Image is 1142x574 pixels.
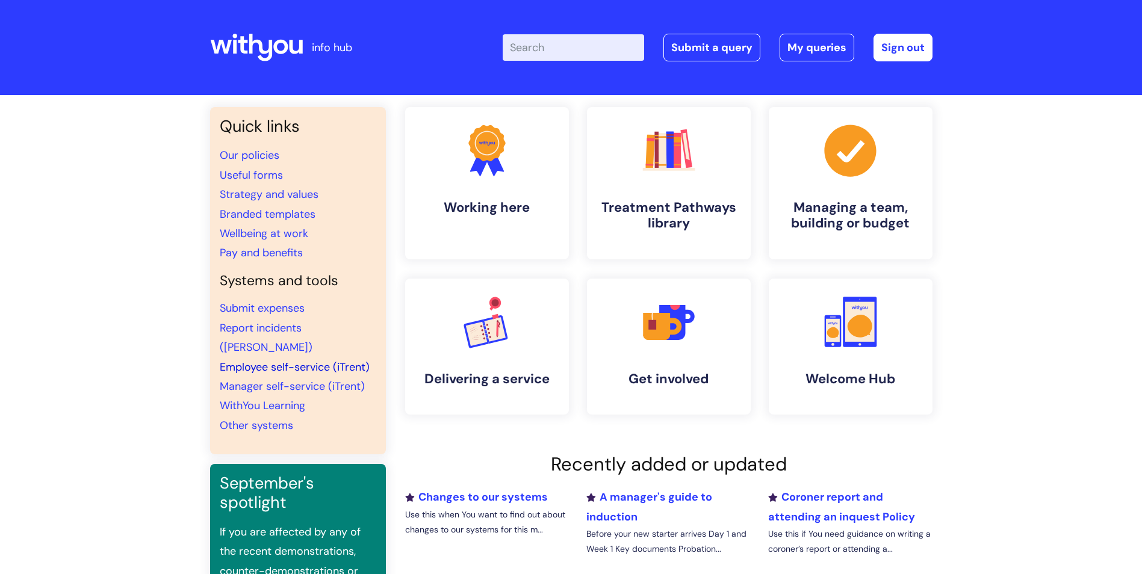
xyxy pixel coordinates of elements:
h4: Get involved [597,371,741,387]
h4: Delivering a service [415,371,559,387]
p: Use this if You need guidance on writing a coroner’s report or attending a... [768,526,932,557]
div: | - [503,34,933,61]
a: WithYou Learning [220,398,305,413]
a: Strategy and values [220,187,318,202]
a: My queries [780,34,854,61]
p: info hub [312,38,352,57]
a: Our policies [220,148,279,162]
a: Branded templates [220,207,315,221]
a: Get involved [587,279,751,415]
a: Treatment Pathways library [587,107,751,259]
a: Submit expenses [220,301,305,315]
h4: Systems and tools [220,273,376,289]
a: Report incidents ([PERSON_NAME]) [220,321,312,354]
a: Managing a team, building or budget [769,107,933,259]
h4: Managing a team, building or budget [778,200,923,232]
a: Wellbeing at work [220,226,308,241]
a: Delivering a service [405,279,569,415]
a: Other systems [220,418,293,433]
p: Use this when You want to find out about changes to our systems for this m... [405,507,569,537]
a: Employee self-service (iTrent) [220,360,370,374]
h3: Quick links [220,117,376,136]
h4: Treatment Pathways library [597,200,741,232]
a: Coroner report and attending an inquest Policy [768,490,915,523]
a: Pay and benefits [220,245,303,260]
a: A manager's guide to induction [586,490,712,523]
h2: Recently added or updated [405,453,933,475]
h4: Working here [415,200,559,215]
a: Manager self-service (iTrent) [220,379,365,393]
input: Search [503,34,644,61]
h4: Welcome Hub [778,371,923,387]
p: Before your new starter arrives Day 1 and Week 1 Key documents Probation... [586,526,750,557]
a: Working here [405,107,569,259]
a: Welcome Hub [769,279,933,415]
h3: September's spotlight [220,474,376,513]
a: Sign out [874,34,933,61]
a: Submit a query [663,34,760,61]
a: Useful forms [220,168,283,182]
a: Changes to our systems [405,490,548,504]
